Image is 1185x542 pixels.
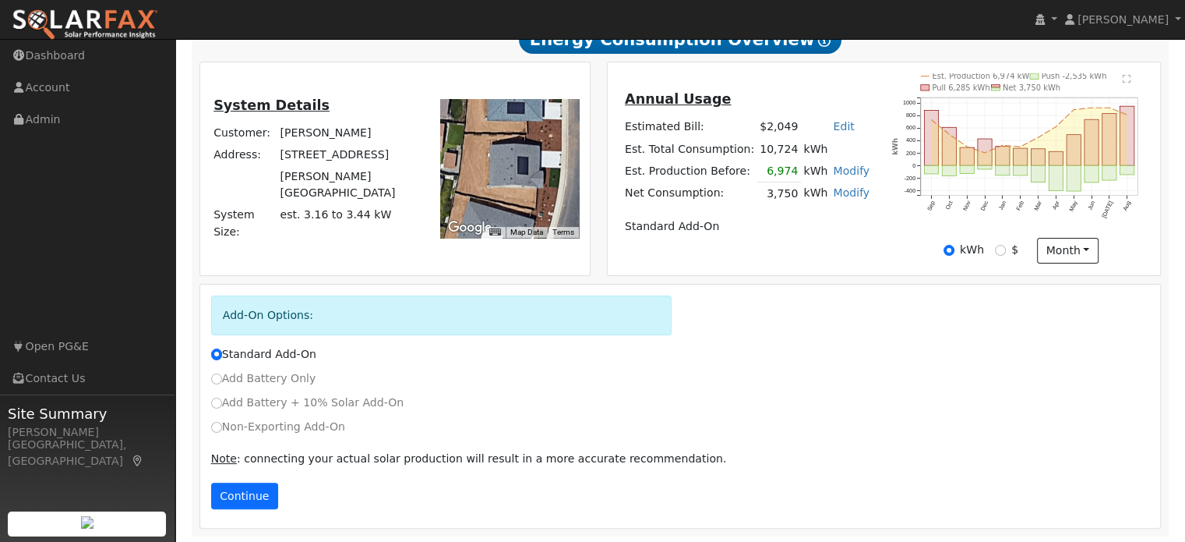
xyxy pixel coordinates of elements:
a: Edit [833,120,854,133]
circle: onclick="" [1109,107,1111,109]
td: 10,724 [757,138,801,160]
rect: onclick="" [1014,165,1028,175]
td: kWh [801,138,873,160]
td: System Size: [211,204,277,243]
rect: onclick="" [1032,149,1046,165]
text: Push -2,535 kWh [1042,72,1107,80]
rect: onclick="" [1084,165,1099,182]
input: Add Battery + 10% Solar Add-On [211,398,222,409]
text: Est. Production 6,974 kWh [933,72,1035,80]
text: [DATE] [1101,200,1115,219]
rect: onclick="" [978,139,992,165]
td: kWh [801,182,831,205]
rect: onclick="" [1084,119,1099,165]
td: [PERSON_NAME] [277,122,418,143]
circle: onclick="" [984,151,986,154]
button: Continue [211,483,278,509]
circle: onclick="" [1126,114,1128,116]
td: Customer: [211,122,277,143]
td: 3,750 [757,182,801,205]
text: Oct [944,200,954,211]
a: Modify [833,165,869,177]
td: [STREET_ADDRESS] [277,144,418,166]
text: Pull 6,285 kWh [933,83,990,92]
td: $2,049 [757,116,801,138]
button: Keyboard shortcuts [489,227,500,238]
text: Jun [1086,200,1096,211]
text: Mar [1033,200,1044,212]
rect: onclick="" [960,165,974,173]
td: Est. Production Before: [622,160,756,182]
img: Google [444,218,496,238]
text: Sep [926,200,936,212]
img: SolarFax [12,9,158,41]
u: Annual Usage [625,91,731,107]
circle: onclick="" [1019,146,1021,148]
circle: onclick="" [1002,144,1004,147]
rect: onclick="" [924,110,938,165]
text: Apr [1051,200,1061,211]
label: Add Battery Only [211,370,316,387]
circle: onclick="" [966,146,968,148]
td: kWh [801,160,831,182]
text: 0 [912,162,915,169]
rect: onclick="" [960,147,974,165]
input: kWh [943,245,954,256]
rect: onclick="" [1049,151,1063,165]
circle: onclick="" [1091,107,1093,109]
span: Site Summary [8,403,167,424]
text: kWh [892,138,900,155]
label: Non-Exporting Add-On [211,419,345,435]
td: System Size [277,204,418,243]
td: Estimated Bill: [622,116,756,138]
rect: onclick="" [1120,165,1134,175]
rect: onclick="" [978,165,992,169]
td: Address: [211,144,277,166]
rect: onclick="" [1032,165,1046,182]
rect: onclick="" [942,127,956,165]
rect: onclick="" [1120,106,1134,165]
rect: onclick="" [942,165,956,175]
input: Add Battery Only [211,374,222,384]
rect: onclick="" [1014,148,1028,165]
a: Terms (opens in new tab) [552,228,574,236]
text: 800 [906,112,915,119]
div: [PERSON_NAME] [8,424,167,441]
circle: onclick="" [1073,108,1075,111]
text:  [1123,74,1131,83]
span: est. 3.16 to 3.44 kW [280,208,391,221]
rect: onclick="" [1102,114,1116,166]
rect: onclick="" [924,165,938,174]
div: Add-On Options: [211,296,672,335]
label: $ [1011,242,1018,258]
input: $ [995,245,1006,256]
rect: onclick="" [996,165,1010,175]
input: Non-Exporting Add-On [211,422,222,433]
rect: onclick="" [1102,165,1116,180]
td: 6,974 [757,160,801,182]
text: Jan [997,200,1007,211]
circle: onclick="" [1055,126,1057,128]
text: Net 3,750 kWh [1003,83,1060,92]
rect: onclick="" [996,147,1010,166]
td: Net Consumption: [622,182,756,205]
circle: onclick="" [1037,136,1039,139]
rect: onclick="" [1067,165,1081,191]
div: [GEOGRAPHIC_DATA], [GEOGRAPHIC_DATA] [8,437,167,469]
text: May [1068,200,1079,213]
text: 400 [906,136,915,143]
button: month [1037,238,1099,264]
text: Nov [961,200,972,212]
button: Map Data [510,227,543,238]
td: [PERSON_NAME][GEOGRAPHIC_DATA] [277,166,418,204]
label: kWh [960,242,984,258]
circle: onclick="" [930,119,933,121]
text: -400 [905,187,916,194]
i: Show Help [818,34,831,47]
input: Standard Add-On [211,349,222,360]
text: 600 [906,124,915,131]
label: Standard Add-On [211,346,316,363]
text: Dec [979,200,990,212]
td: Est. Total Consumption: [622,138,756,160]
text: -200 [905,175,916,182]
